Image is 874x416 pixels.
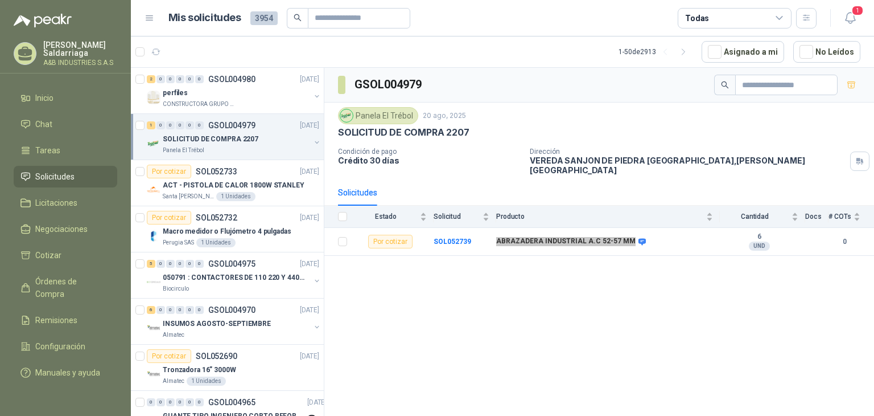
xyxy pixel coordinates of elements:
div: 0 [185,398,194,406]
span: 3954 [250,11,278,25]
p: GSOL004980 [208,75,255,83]
div: 0 [147,398,155,406]
p: [DATE] [300,351,319,362]
th: Cantidad [720,206,805,228]
div: 6 [147,306,155,314]
span: Chat [35,118,52,130]
div: 0 [195,260,204,268]
p: GSOL004965 [208,398,255,406]
a: 1 0 0 0 0 0 GSOL004979[DATE] Company LogoSOLICITUD DE COMPRA 2207Panela El Trébol [147,119,321,155]
p: Crédito 30 días [338,156,521,165]
img: Company Logo [147,137,160,150]
b: SOL052739 [434,238,471,246]
span: Remisiones [35,314,77,327]
span: search [721,81,729,89]
div: Por cotizar [147,349,191,363]
p: Condición de pago [338,148,521,156]
p: VEREDA SANJON DE PIEDRA [GEOGRAPHIC_DATA] , [PERSON_NAME][GEOGRAPHIC_DATA] [530,156,846,175]
img: Company Logo [147,183,160,197]
div: 0 [156,398,165,406]
a: Por cotizarSOL052732[DATE] Company LogoMacro medidor o Flujómetro 4 pulgadasPerugia SAS1 Unidades [131,206,324,252]
div: 0 [185,121,194,129]
div: 1 Unidades [187,377,226,386]
div: Por cotizar [147,165,191,178]
div: 0 [176,75,184,83]
span: search [294,14,302,22]
div: 0 [185,306,194,314]
div: 0 [176,306,184,314]
a: Remisiones [14,309,117,331]
div: 0 [195,121,204,129]
button: 1 [840,8,860,28]
p: Macro medidor o Flujómetro 4 pulgadas [163,226,291,237]
p: Panela El Trébol [163,146,204,155]
p: GSOL004975 [208,260,255,268]
div: 0 [166,121,175,129]
p: 20 ago, 2025 [423,111,466,121]
h3: GSOL004979 [354,76,423,93]
p: SOLICITUD DE COMPRA 2207 [163,134,258,145]
img: Company Logo [147,368,160,381]
p: [DATE] [300,305,319,316]
th: Docs [805,206,828,228]
div: 0 [185,75,194,83]
p: Perugia SAS [163,238,194,247]
div: 0 [195,75,204,83]
p: SOL052732 [196,214,237,222]
p: ACT - PISTOLA DE CALOR 1800W STANLEY [163,180,304,191]
p: 050791 : CONTACTORES DE 110 220 Y 440 V [163,272,304,283]
p: [PERSON_NAME] Saldarriaga [43,41,117,57]
p: A&B INDUSTRIES S.A.S [43,59,117,66]
b: ABRAZADERA INDUSTRIAL A.C 52-57 MM [496,237,636,246]
span: Solicitudes [35,170,75,183]
span: # COTs [828,213,851,221]
img: Company Logo [147,321,160,335]
div: 1 Unidades [196,238,236,247]
div: 0 [195,306,204,314]
div: Panela El Trébol [338,107,418,124]
span: Inicio [35,92,53,104]
a: Inicio [14,87,117,109]
a: Por cotizarSOL052690[DATE] Company LogoTronzadora 16” 3000WAlmatec1 Unidades [131,345,324,391]
a: Configuración [14,336,117,357]
a: 2 0 0 0 0 0 GSOL004980[DATE] Company LogoperfilesCONSTRUCTORA GRUPO FIP [147,72,321,109]
span: Licitaciones [35,197,77,209]
div: 0 [176,398,184,406]
p: GSOL004979 [208,121,255,129]
p: [DATE] [300,120,319,131]
span: Estado [354,213,418,221]
a: 6 0 0 0 0 0 GSOL004970[DATE] Company LogoINSUMOS AGOSTO-SEPTIEMBREAlmatec [147,303,321,340]
p: [DATE] [300,213,319,223]
div: 0 [176,121,184,129]
th: Producto [496,206,720,228]
div: Solicitudes [338,186,377,199]
a: Chat [14,113,117,135]
div: 1 - 50 de 2913 [619,43,692,61]
div: 0 [166,306,175,314]
div: 0 [166,398,175,406]
div: 0 [156,121,165,129]
p: SOL052690 [196,352,237,360]
p: Tronzadora 16” 3000W [163,365,236,376]
span: 1 [851,5,864,16]
p: Biocirculo [163,284,189,293]
span: Cotizar [35,249,61,262]
button: No Leídos [793,41,860,63]
span: Manuales y ayuda [35,366,100,379]
p: Santa [PERSON_NAME] [163,192,214,201]
button: Asignado a mi [702,41,784,63]
a: Por cotizarSOL052733[DATE] Company LogoACT - PISTOLA DE CALOR 1800W STANLEYSanta [PERSON_NAME]1 U... [131,160,324,206]
a: Negociaciones [14,218,117,240]
img: Company Logo [340,109,353,122]
a: Manuales y ayuda [14,362,117,384]
div: 0 [156,306,165,314]
p: [DATE] [300,166,319,177]
span: Tareas [35,144,60,157]
p: CONSTRUCTORA GRUPO FIP [163,100,234,109]
div: 0 [166,75,175,83]
p: SOL052733 [196,168,237,176]
b: 0 [828,236,860,247]
a: 5 0 0 0 0 0 GSOL004975[DATE] Company Logo050791 : CONTACTORES DE 110 220 Y 440 VBiocirculo [147,257,321,293]
a: Cotizar [14,244,117,266]
span: Producto [496,213,704,221]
